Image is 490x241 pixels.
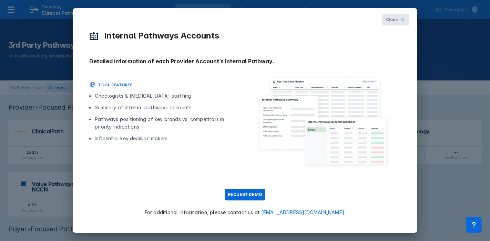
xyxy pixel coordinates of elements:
[98,82,133,88] h2: TOOL FEATURES
[95,104,237,111] li: Summary of internal pathways accounts
[225,189,265,200] button: REQUEST DEMO
[95,92,237,100] li: Oncologists & [MEDICAL_DATA] staffing
[217,180,273,209] a: REQUEST DEMO
[95,135,237,142] li: Influential key decision makers
[386,17,398,23] span: Close
[382,14,409,25] button: Close
[89,57,401,65] h2: Detailed information of each Provider Account’s Internal Pathway.
[104,31,219,41] h2: Internal Pathways Accounts
[145,209,346,216] p: For additional information, please contact us at .
[245,74,401,170] img: image_internal_pathways_2x.png
[95,116,237,131] li: Pathways positioning of key brands vs. competitors in priority indications
[262,209,345,215] a: [EMAIL_ADDRESS][DOMAIN_NAME]
[466,217,482,233] div: Contact Support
